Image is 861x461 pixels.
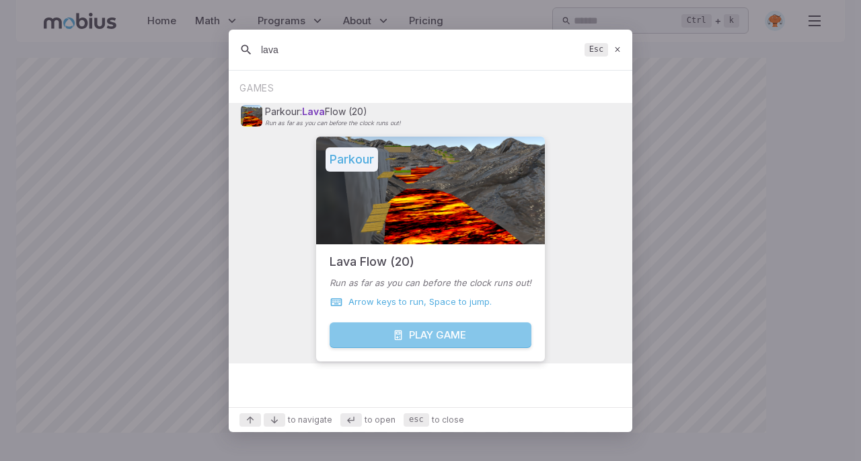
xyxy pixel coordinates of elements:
[330,277,531,290] p: Run as far as you can before the clock runs out!
[229,73,632,100] div: GAMES
[241,105,262,127] img: Parkour: Lava Flow (20)
[265,105,401,118] p: Flow (20)
[432,414,464,426] span: to close
[229,73,632,407] div: Suggestions
[404,413,429,427] kbd: esc
[585,43,607,57] kbd: Esc
[326,147,378,172] h5: Parkour
[302,106,325,117] span: Lava
[265,106,325,117] span: Parkour:
[330,252,414,271] h5: Lava Flow (20)
[288,414,332,426] span: to navigate
[330,322,531,347] button: Play Game
[365,414,396,426] span: to open
[348,295,492,308] p: Arrow keys to run, Space to jump.
[265,120,401,127] p: Run as far as you can before the clock runs out!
